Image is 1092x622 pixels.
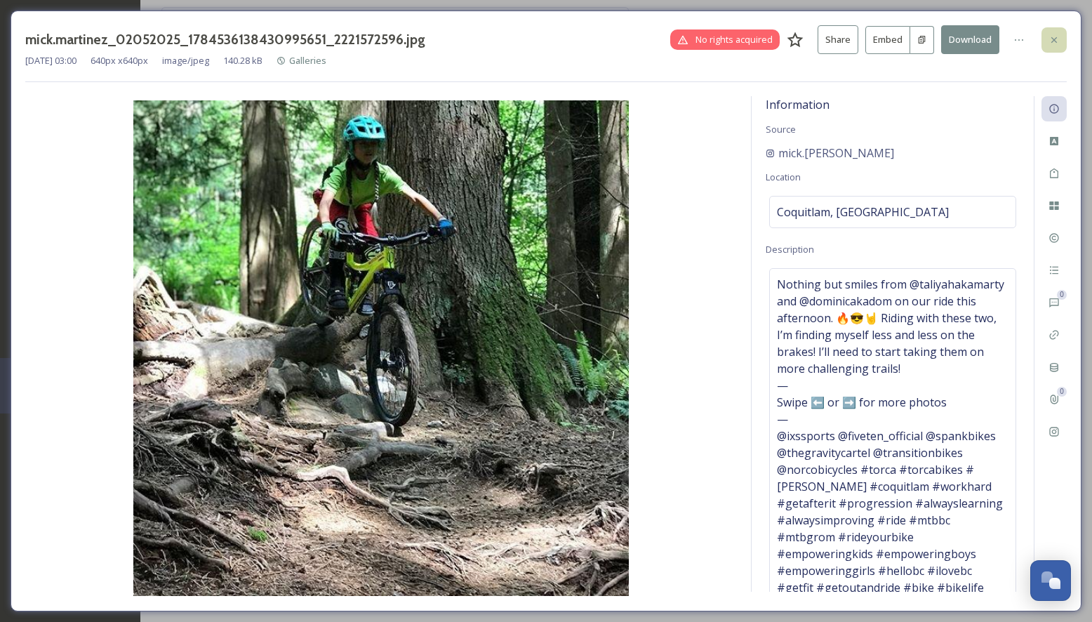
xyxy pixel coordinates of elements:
[865,26,910,54] button: Embed
[941,25,999,54] button: Download
[778,145,894,161] span: mick.[PERSON_NAME]
[289,54,326,67] span: Galleries
[162,54,209,67] span: image/jpeg
[766,243,814,256] span: Description
[818,25,858,54] button: Share
[766,123,796,135] span: Source
[1057,387,1067,397] div: 0
[1057,290,1067,300] div: 0
[25,29,425,50] h3: mick.martinez_02052025_1784536138430995651_2221572596.jpg
[766,97,830,112] span: Information
[223,54,262,67] span: 140.28 kB
[695,33,773,46] span: No rights acquired
[766,145,894,161] a: mick.[PERSON_NAME]
[91,54,148,67] span: 640 px x 640 px
[25,54,76,67] span: [DATE] 03:00
[1030,560,1071,601] button: Open Chat
[25,100,737,596] img: f09b7965-4b0c-e65c-fcc6-044775288ab1.jpg
[766,171,801,183] span: Location
[777,204,949,220] span: Coquitlam, [GEOGRAPHIC_DATA]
